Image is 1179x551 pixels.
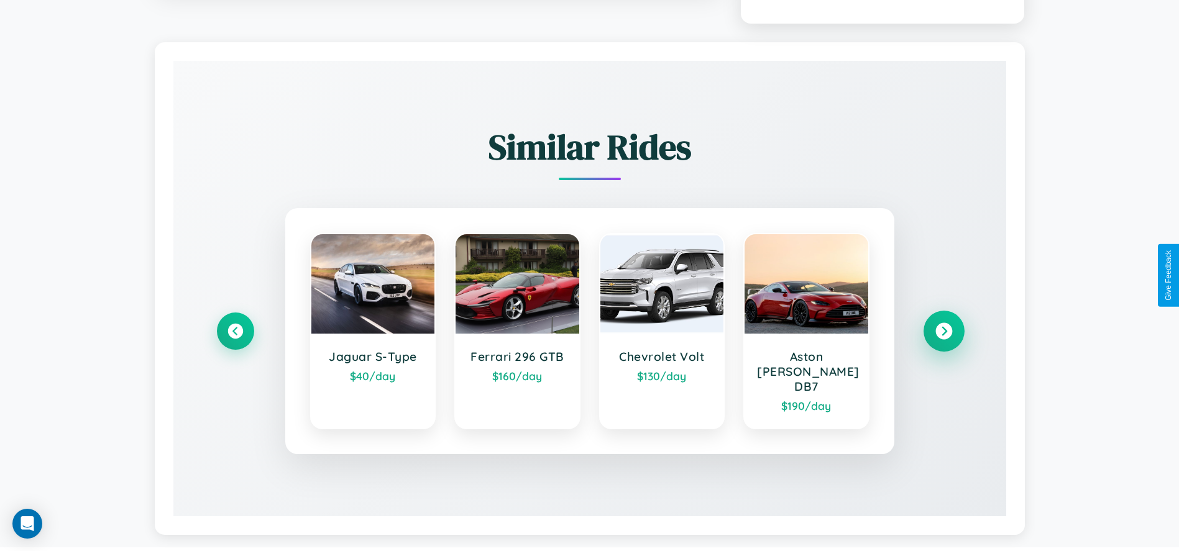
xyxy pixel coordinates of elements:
[324,349,423,364] h3: Jaguar S-Type
[1164,250,1173,301] div: Give Feedback
[599,233,725,429] a: Chevrolet Volt$130/day
[743,233,869,429] a: Aston [PERSON_NAME] DB7$190/day
[613,369,712,383] div: $ 130 /day
[310,233,436,429] a: Jaguar S-Type$40/day
[12,509,42,539] div: Open Intercom Messenger
[217,123,963,171] h2: Similar Rides
[613,349,712,364] h3: Chevrolet Volt
[468,349,567,364] h3: Ferrari 296 GTB
[454,233,580,429] a: Ferrari 296 GTB$160/day
[757,349,856,394] h3: Aston [PERSON_NAME] DB7
[468,369,567,383] div: $ 160 /day
[757,399,856,412] div: $ 190 /day
[324,369,423,383] div: $ 40 /day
